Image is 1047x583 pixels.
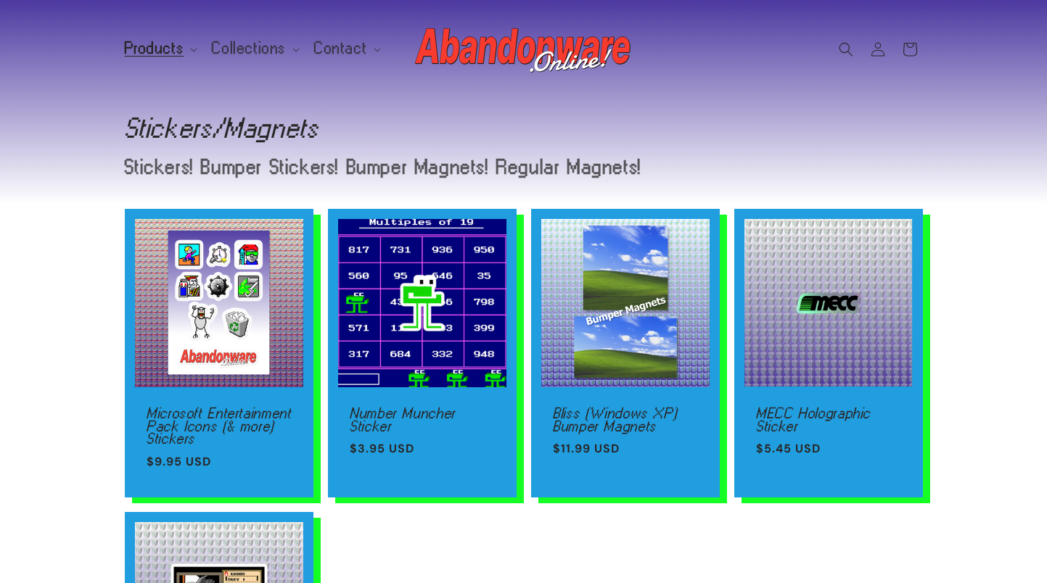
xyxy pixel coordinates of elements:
[314,42,367,55] span: Contact
[212,42,286,55] span: Collections
[415,20,633,78] img: Abandonware
[830,33,862,65] summary: Search
[305,33,387,64] summary: Contact
[350,407,495,432] a: Number Muncher Sticker
[203,33,305,64] summary: Collections
[409,15,638,83] a: Abandonware
[553,407,698,432] a: Bliss (Windows XP) Bumper Magnets
[116,33,204,64] summary: Products
[125,157,657,177] p: Stickers! Bumper Stickers! Bumper Magnets! Regular Magnets!
[756,407,901,432] a: MECC Holographic Sticker
[147,407,292,445] a: Microsoft Entertainment Pack Icons (& more) Stickers
[125,42,184,55] span: Products
[125,116,923,139] h1: Stickers/Magnets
